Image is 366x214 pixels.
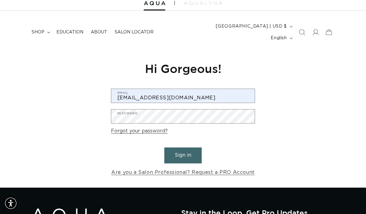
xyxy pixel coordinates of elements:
img: aqualyna.com [184,1,222,5]
h1: Hi Gorgeous! [111,61,255,76]
a: Are you a Salon Professional? Request a PRO Account [111,168,255,177]
a: Salon Locator [111,26,157,39]
input: Email [111,89,255,103]
summary: shop [28,26,53,39]
button: English [267,32,295,44]
a: About [87,26,111,39]
span: About [91,29,107,35]
summary: Search [295,25,309,39]
div: Accessibility Menu [4,197,17,210]
span: Education [56,29,83,35]
span: English [271,35,287,41]
a: Education [53,26,87,39]
span: [GEOGRAPHIC_DATA] | USD $ [216,23,287,30]
span: Salon Locator [115,29,154,35]
iframe: Chat Widget [281,148,366,214]
button: Sign in [164,147,202,163]
img: Aqua Hair Extensions [144,1,165,6]
button: [GEOGRAPHIC_DATA] | USD $ [212,21,295,32]
a: Forgot your password? [111,127,168,136]
span: shop [32,29,44,35]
